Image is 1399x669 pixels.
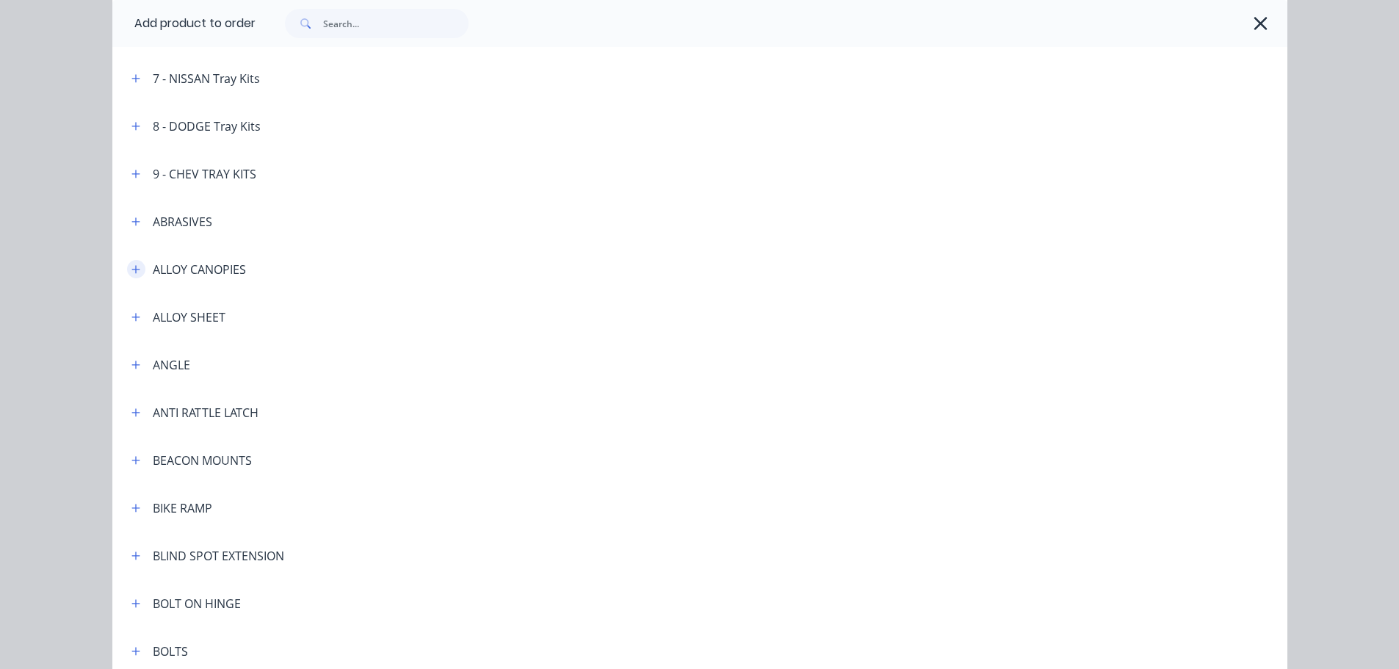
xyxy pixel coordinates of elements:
[153,452,252,469] div: BEACON MOUNTS
[153,165,256,183] div: 9 - CHEV TRAY KITS
[153,261,246,278] div: ALLOY CANOPIES
[153,595,241,612] div: BOLT ON HINGE
[153,356,190,374] div: ANGLE
[153,117,261,135] div: 8 - DODGE Tray Kits
[153,547,284,565] div: BLIND SPOT EXTENSION
[153,213,212,231] div: ABRASIVES
[153,404,259,422] div: ANTI RATTLE LATCH
[153,70,260,87] div: 7 - NISSAN Tray Kits
[153,308,225,326] div: ALLOY SHEET
[153,499,212,517] div: BIKE RAMP
[153,643,188,660] div: BOLTS
[323,9,469,38] input: Search...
